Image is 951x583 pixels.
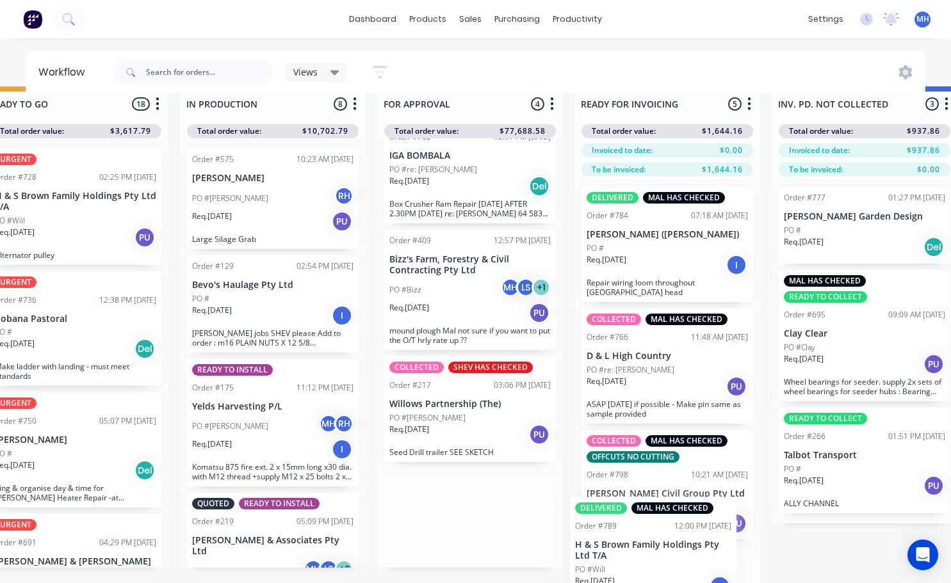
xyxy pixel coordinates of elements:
input: Enter column name… [581,97,707,111]
span: 18 [132,97,150,111]
span: $77,688.58 [500,125,546,137]
span: Total order value: [789,125,853,137]
span: $937.86 [907,125,940,137]
span: Invoiced to date: [592,145,653,156]
input: Enter column name… [186,97,313,111]
input: Enter column name… [384,97,510,111]
span: Views [293,65,318,79]
img: Factory [23,10,42,29]
span: 4 [531,97,544,111]
span: To be invoiced: [592,164,646,175]
div: productivity [546,10,608,29]
span: $0.00 [917,164,940,175]
span: Total order value: [394,125,459,137]
span: $1,644.16 [702,164,743,175]
span: To be invoiced: [789,164,843,175]
span: $10,702.79 [302,125,348,137]
div: products [403,10,453,29]
span: Total order value: [197,125,261,137]
span: $1,644.16 [702,125,743,137]
div: Open Intercom Messenger [907,539,938,570]
span: 5 [728,97,742,111]
input: Enter column name… [778,97,904,111]
span: $0.00 [720,145,743,156]
div: Workflow [38,65,91,80]
input: Search for orders... [146,60,273,85]
span: MH [916,13,929,25]
div: purchasing [488,10,546,29]
a: dashboard [343,10,403,29]
div: sales [453,10,488,29]
span: $3,617.79 [110,125,151,137]
span: $937.86 [907,145,940,156]
span: Total order value: [592,125,656,137]
span: 8 [334,97,347,111]
span: 3 [925,97,939,111]
span: Invoiced to date: [789,145,850,156]
div: settings [802,10,850,29]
